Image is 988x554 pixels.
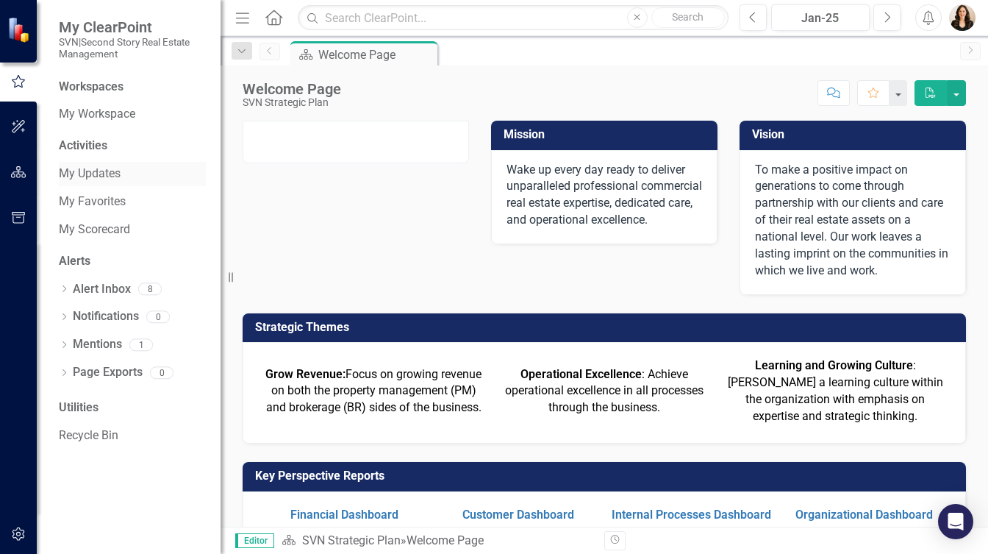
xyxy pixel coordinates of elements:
div: Welcome Page [318,46,434,64]
div: 0 [150,366,173,379]
strong: Operational Excellence [520,367,642,381]
span: My ClearPoint [59,18,206,36]
img: ClearPoint Strategy [7,17,33,43]
a: Internal Processes Dashboard [612,508,771,522]
h3: Vision [752,128,959,141]
div: 0 [146,310,170,323]
a: Recycle Bin [59,427,206,444]
a: My Scorecard [59,221,206,238]
a: Alert Inbox [73,281,131,298]
a: Organizational Dashboard [795,508,933,522]
a: Customer Dashboard [462,508,574,522]
input: Search ClearPoint... [298,5,729,31]
a: My Workspace [59,106,206,123]
strong: Grow Revenue: [265,367,346,381]
div: 8 [138,283,162,296]
span: Editor [235,533,274,548]
a: Mentions [73,336,122,353]
div: Welcome Page [243,81,341,97]
a: SVN Strategic Plan [302,533,401,547]
span: Focus on growing revenue on both the property management (PM) and brokerage (BR) sides of the bus... [265,367,482,415]
span: : Achieve operational excellence in all processes through the business. [505,367,704,415]
p: Wake up every day ready to deliver unparalleled professional commercial real estate expertise, de... [506,162,702,229]
h3: Key Perspective Reports [255,469,959,483]
a: My Favorites [59,193,206,210]
div: Welcome Page [407,533,484,547]
div: 1 [129,338,153,351]
div: Jan-25 [776,10,865,27]
div: Utilities [59,399,206,416]
h3: Strategic Themes [255,321,959,334]
a: Financial Dashboard [290,508,398,522]
div: » [282,533,593,550]
img: Kristen Hodge [949,4,976,31]
div: Open Intercom Messenger [938,504,973,539]
span: Search [672,11,704,23]
div: SVN Strategic Plan [243,97,341,108]
p: To make a positive impact on generations to come through partnership with our clients and care of... [755,162,951,280]
div: Activities [59,138,206,155]
button: Jan-25 [771,4,870,31]
div: Workspaces [59,79,124,96]
h3: Mission [504,128,710,141]
a: Notifications [73,308,139,325]
button: Search [651,7,725,28]
small: SVN|Second Story Real Estate Management [59,36,206,60]
a: My Updates [59,166,206,182]
div: Alerts [59,253,206,270]
span: : [PERSON_NAME] a learning culture within the organization with emphasis on expertise and strateg... [728,358,943,423]
strong: Learning and Growing Culture [755,358,913,372]
a: Page Exports [73,364,143,381]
